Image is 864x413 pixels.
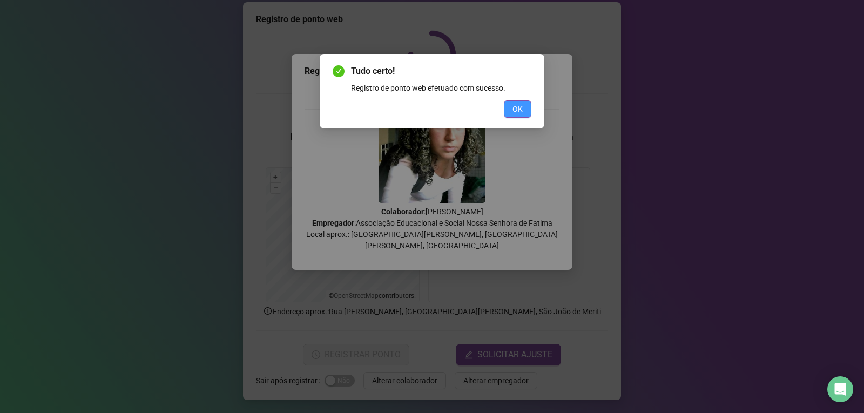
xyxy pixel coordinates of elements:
div: Registro de ponto web efetuado com sucesso. [351,82,531,94]
span: Tudo certo! [351,65,531,78]
span: OK [512,103,523,115]
span: check-circle [333,65,345,77]
div: Open Intercom Messenger [827,376,853,402]
button: OK [504,100,531,118]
